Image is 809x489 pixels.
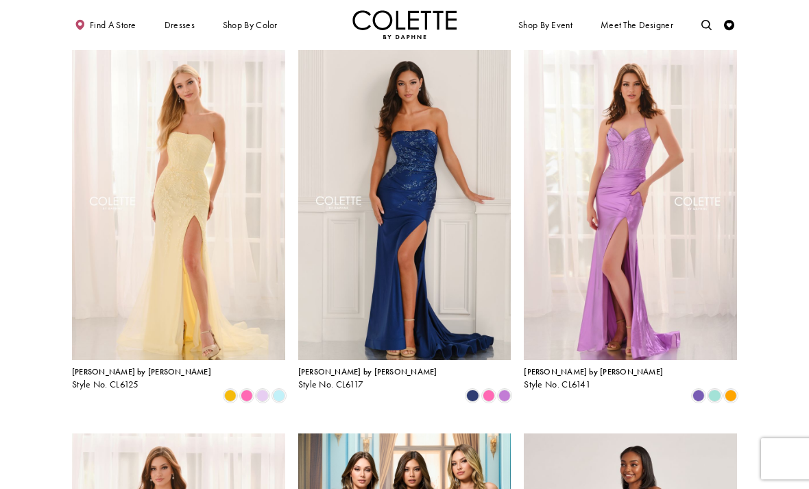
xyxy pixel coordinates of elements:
[72,50,285,360] a: Visit Colette by Daphne Style No. CL6125 Page
[708,390,721,402] i: Peppermint
[598,10,676,39] a: Meet the designer
[162,10,197,39] span: Dresses
[352,10,457,39] a: Visit Home Page
[601,20,673,30] span: Meet the designer
[298,366,437,377] span: [PERSON_NAME] by [PERSON_NAME]
[220,10,280,39] span: Shop by color
[699,10,714,39] a: Toggle search
[483,390,495,402] i: Pink
[224,390,237,402] i: Buttercup
[524,368,663,390] div: Colette by Daphne Style No. CL6141
[256,390,269,402] i: Lilac
[524,366,663,377] span: [PERSON_NAME] by [PERSON_NAME]
[72,366,211,377] span: [PERSON_NAME] by [PERSON_NAME]
[518,20,572,30] span: Shop By Event
[498,390,511,402] i: Orchid
[165,20,195,30] span: Dresses
[298,379,364,390] span: Style No. CL6117
[298,368,437,390] div: Colette by Daphne Style No. CL6117
[524,379,591,390] span: Style No. CL6141
[725,390,737,402] i: Orange
[466,390,479,402] i: Navy Blue
[721,10,737,39] a: Check Wishlist
[241,390,253,402] i: Pink
[72,10,138,39] a: Find a store
[524,50,737,360] a: Visit Colette by Daphne Style No. CL6141 Page
[72,379,139,390] span: Style No. CL6125
[273,390,285,402] i: Light Blue
[692,390,705,402] i: Violet
[90,20,136,30] span: Find a store
[298,50,511,360] a: Visit Colette by Daphne Style No. CL6117 Page
[223,20,278,30] span: Shop by color
[72,368,211,390] div: Colette by Daphne Style No. CL6125
[516,10,575,39] span: Shop By Event
[352,10,457,39] img: Colette by Daphne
